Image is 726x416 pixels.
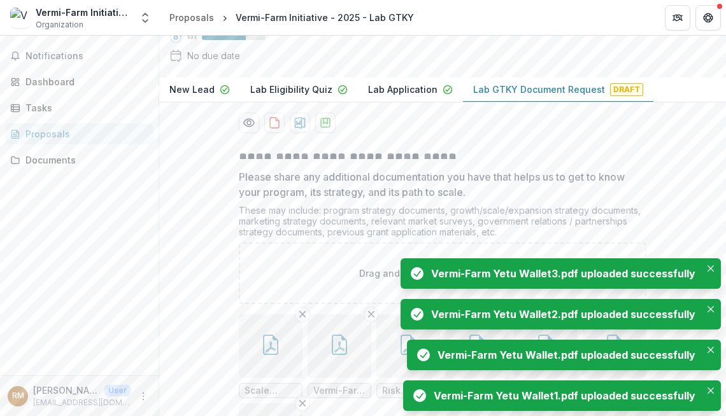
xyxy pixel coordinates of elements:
p: Lab Eligibility Quiz [250,83,332,96]
button: Get Help [695,5,721,31]
button: Partners [665,5,690,31]
button: download-proposal [290,113,310,133]
button: Preview 0bde9f1e-c075-41b1-b8fd-0bbb003aba7c-10.pdf [239,113,259,133]
a: Proposals [164,8,219,27]
a: Documents [5,149,153,170]
a: Proposals [5,123,153,144]
div: Documents [25,153,143,167]
div: Dashboard [25,75,143,88]
button: Close [703,302,718,317]
button: Open entity switcher [136,5,154,31]
p: Please share any additional documentation you have that helps us to get to know your program, its... [239,169,639,200]
button: download-proposal [264,113,285,133]
p: New Lead [169,83,215,96]
nav: breadcrumb [164,8,419,27]
div: Vermi-Farm Yetu Wallet3.pdf uploaded successfully [431,266,695,281]
span: Risk Register Q3_2025.docx.pdf [382,385,434,396]
p: [EMAIL_ADDRESS][DOMAIN_NAME] [33,397,131,408]
span: Draft [610,83,643,96]
div: Proposals [25,127,143,141]
div: Proposals [169,11,214,24]
div: Remove FileRisk Register Q3_2025.docx.pdf [376,314,440,398]
p: 69 % [187,33,197,42]
p: Drag and drop files or [359,267,527,280]
div: Vermi-Farm Initiative - 2025 - Lab GTKY [236,11,414,24]
p: User [104,385,131,396]
button: Remove File [364,307,379,322]
button: More [136,389,151,404]
button: Close [703,342,718,357]
p: Lab GTKY Document Request [473,83,605,96]
button: Close [703,261,718,276]
p: Lab Application [368,83,438,96]
button: Remove File [295,307,310,322]
button: download-proposal [315,113,336,133]
span: Vermi-Farm Initiative_Training Curricula.pdf [313,385,366,396]
div: Vermi-Farm Yetu Wallet1.pdf uploaded successfully [434,388,695,403]
div: Remove FileScale Strategy 2025_2030.pdf [239,314,302,398]
div: Royford Mutegi [12,392,24,400]
div: No due date [187,49,240,62]
button: Remove File [295,396,310,411]
button: Close [703,383,718,398]
div: Vermi-Farm Yetu Wallet.pdf uploaded successfully [438,347,695,363]
div: Remove FileVermi-Farm Initiative_Training Curricula.pdf [308,314,371,398]
span: Scale Strategy 2025_2030.pdf [245,385,297,396]
a: Dashboard [5,71,153,92]
div: Vermi-Farm Initiative LTD [36,6,131,19]
a: Tasks [5,97,153,118]
img: Vermi-Farm Initiative LTD [10,8,31,28]
p: [PERSON_NAME] [33,384,99,397]
span: Notifications [25,51,148,62]
span: Organization [36,19,83,31]
button: Notifications [5,46,153,66]
div: Tasks [25,101,143,114]
div: Vermi-Farm Yetu Wallet2.pdf uploaded successfully [431,307,695,322]
div: These may include: program strategy documents, growth/scale/expansion strategy documents, marketi... [239,205,646,242]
